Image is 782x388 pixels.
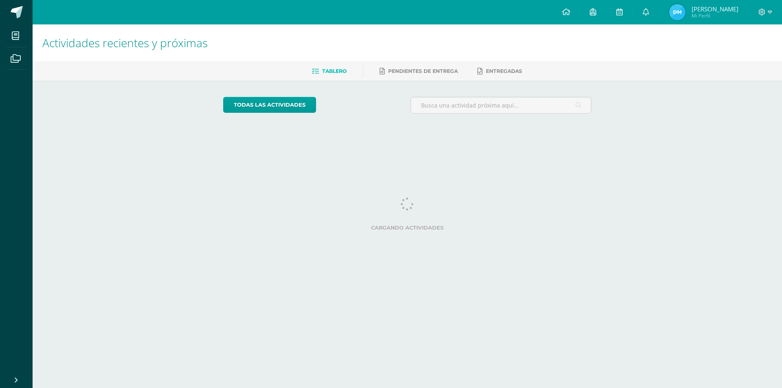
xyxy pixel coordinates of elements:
img: dafc148af59c007dca4c280dd3591e4f.png [669,4,685,20]
span: Tablero [322,68,347,74]
span: [PERSON_NAME] [692,5,738,13]
span: Mi Perfil [692,12,738,19]
span: Actividades recientes y próximas [42,35,208,50]
a: Tablero [312,65,347,78]
input: Busca una actividad próxima aquí... [411,97,591,113]
a: Entregadas [477,65,522,78]
a: Pendientes de entrega [380,65,458,78]
span: Entregadas [486,68,522,74]
span: Pendientes de entrega [388,68,458,74]
label: Cargando actividades [223,225,592,231]
a: todas las Actividades [223,97,316,113]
